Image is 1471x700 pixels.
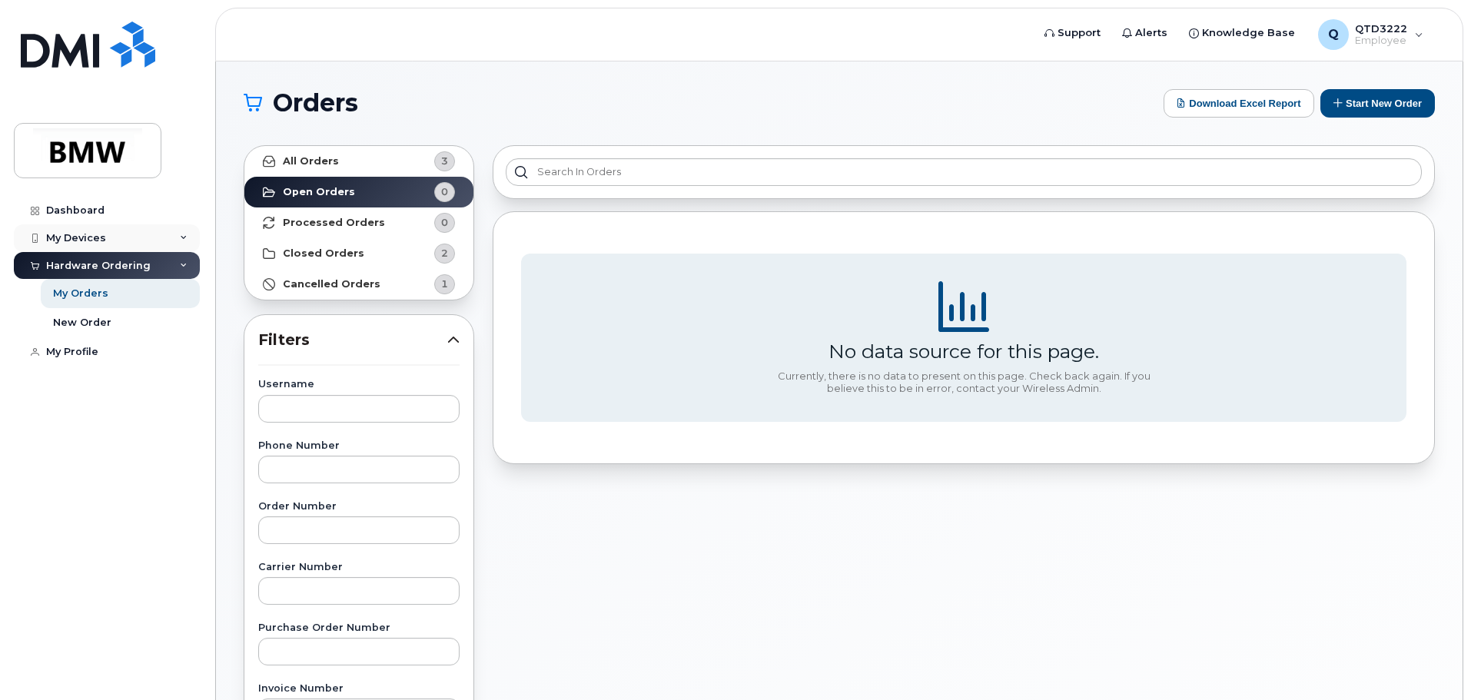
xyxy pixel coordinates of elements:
input: Search in orders [506,158,1422,186]
strong: Processed Orders [283,217,385,229]
label: Carrier Number [258,562,460,572]
button: Start New Order [1320,89,1435,118]
a: Open Orders0 [244,177,473,207]
a: Processed Orders0 [244,207,473,238]
span: 1 [441,277,448,291]
span: 3 [441,154,448,168]
span: Filters [258,329,447,351]
div: No data source for this page. [828,340,1099,363]
a: Cancelled Orders1 [244,269,473,300]
strong: Closed Orders [283,247,364,260]
strong: Open Orders [283,186,355,198]
a: All Orders3 [244,146,473,177]
strong: All Orders [283,155,339,168]
button: Download Excel Report [1164,89,1314,118]
div: Currently, there is no data to present on this page. Check back again. If you believe this to be ... [772,370,1156,394]
span: Orders [273,91,358,114]
span: 0 [441,215,448,230]
iframe: Messenger Launcher [1404,633,1459,688]
label: Order Number [258,502,460,512]
label: Phone Number [258,441,460,451]
span: 2 [441,246,448,260]
label: Purchase Order Number [258,623,460,633]
strong: Cancelled Orders [283,278,380,290]
label: Username [258,380,460,390]
label: Invoice Number [258,684,460,694]
a: Closed Orders2 [244,238,473,269]
span: 0 [441,184,448,199]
